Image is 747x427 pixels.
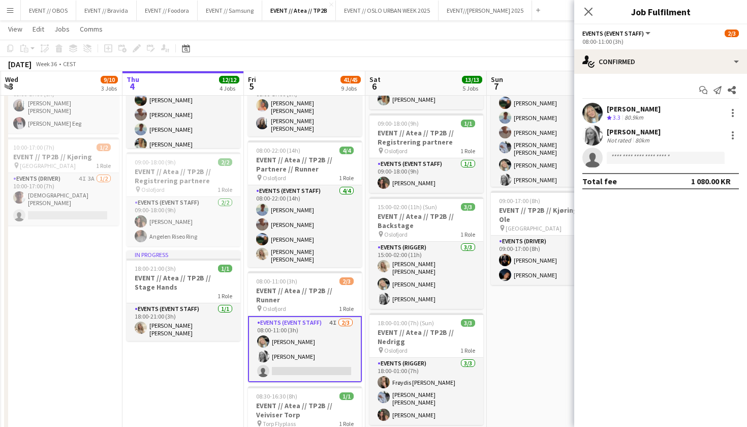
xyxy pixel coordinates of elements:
[127,152,240,246] div: 09:00-18:00 (9h)2/2EVENT // Atea // TP2B // Registrering partnere Oslofjord1 RoleEvents (Event St...
[248,155,362,174] h3: EVENT // Atea // TP2B // Partnere // Runner
[461,120,475,127] span: 1/1
[582,30,644,37] span: Events (Event Staff)
[8,59,32,69] div: [DATE]
[101,76,118,83] span: 9/10
[460,231,475,238] span: 1 Role
[5,173,119,225] app-card-role: Events (Driver)4I3A1/210:00-17:00 (7h)[DEMOGRAPHIC_DATA][PERSON_NAME]
[256,147,300,154] span: 08:00-22:00 (14h)
[127,303,240,341] app-card-role: Events (Event Staff)1/118:00-21:00 (3h)[PERSON_NAME] [PERSON_NAME]
[219,76,239,83] span: 12/12
[378,319,434,327] span: 18:00-01:00 (7h) (Sun)
[248,316,362,382] app-card-role: Events (Event Staff)4I2/308:00-11:00 (3h)[PERSON_NAME][PERSON_NAME]
[256,392,297,400] span: 08:30-16:30 (8h)
[369,75,381,84] span: Sat
[607,136,633,144] div: Not rated
[13,144,54,151] span: 10:00-17:00 (7h)
[50,22,74,36] a: Jobs
[127,250,240,341] app-job-card: In progress18:00-21:00 (3h)1/1EVENT // Atea // TP2B // Stage Hands1 RoleEvents (Event Staff)1/118...
[369,113,483,193] div: 09:00-18:00 (9h)1/1EVENT // Atea // TP2B // Registrering partnere Oslofjord1 RoleEvents (Event St...
[491,206,605,224] h3: EVENT // TP2B // Kjøring for Ole
[339,277,354,285] span: 2/3
[248,185,362,267] app-card-role: Events (Event Staff)4/408:00-22:00 (14h)[PERSON_NAME][PERSON_NAME][PERSON_NAME][PERSON_NAME] [PER...
[263,174,286,182] span: Oslofjord
[8,24,22,34] span: View
[339,174,354,182] span: 1 Role
[127,273,240,292] h3: EVENT // Atea // TP2B // Stage Hands
[460,347,475,354] span: 1 Role
[20,162,76,169] span: [GEOGRAPHIC_DATA]
[369,242,483,309] app-card-role: Events (Rigger)3/315:00-02:00 (11h)[PERSON_NAME] [PERSON_NAME][PERSON_NAME][PERSON_NAME]
[369,128,483,147] h3: EVENT // Atea // TP2B // Registrering partnere
[462,76,482,83] span: 13/13
[34,60,59,68] span: Week 36
[33,24,44,34] span: Edit
[4,80,18,92] span: 3
[28,22,48,36] a: Edit
[198,1,262,20] button: EVENT // Samsung
[5,152,119,161] h3: EVENT // TP2B // Kjøring
[489,80,503,92] span: 7
[217,292,232,300] span: 1 Role
[460,147,475,155] span: 1 Role
[384,231,408,238] span: Oslofjord
[622,113,645,122] div: 80.9km
[135,158,176,166] span: 09:00-18:00 (9h)
[607,127,661,136] div: [PERSON_NAME]
[76,22,107,36] a: Comms
[141,186,165,193] span: Oslofjord
[574,49,747,74] div: Confirmed
[248,75,256,84] span: Fri
[499,197,540,205] span: 09:00-17:00 (8h)
[369,358,483,425] app-card-role: Events (Rigger)3/318:00-01:00 (7h)Frøydis [PERSON_NAME][PERSON_NAME] [PERSON_NAME][PERSON_NAME]
[491,236,605,285] app-card-role: Events (Driver)2/209:00-17:00 (8h)[PERSON_NAME][PERSON_NAME]
[725,30,739,37] span: 2/3
[101,84,117,92] div: 3 Jobs
[125,80,139,92] span: 4
[574,5,747,18] h3: Job Fulfilment
[691,176,731,186] div: 1 080.00 KR
[491,75,503,84] span: Sun
[137,1,198,20] button: EVENT // Foodora
[369,313,483,425] app-job-card: 18:00-01:00 (7h) (Sun)3/3EVENT // Atea // TP2B // Nedrigg Oslofjord1 RoleEvents (Rigger)3/318:00-...
[76,1,137,20] button: EVENT // Bravida
[80,24,103,34] span: Comms
[5,81,119,133] app-card-role: Events (Driver)2/209:00-17:00 (8h)[PERSON_NAME] [PERSON_NAME][PERSON_NAME] Eeg
[491,36,605,187] div: 08:00-16:00 (8h)6/6EVENT // Atea // TP2B // Partnere // Nedrigg Oslofjord1 RoleEvents (Event Staf...
[378,120,419,127] span: 09:00-18:00 (9h)
[582,176,617,186] div: Total fee
[369,197,483,309] div: 15:00-02:00 (11h) (Sun)3/3EVENT // Atea // TP2B // Backstage Oslofjord1 RoleEvents (Rigger)3/315:...
[461,203,475,211] span: 3/3
[248,140,362,267] app-job-card: 08:00-22:00 (14h)4/4EVENT // Atea // TP2B // Partnere // Runner Oslofjord1 RoleEvents (Event Staf...
[491,78,605,190] app-card-role: Events (Event Staff)6/608:00-16:00 (8h)[PERSON_NAME][PERSON_NAME][PERSON_NAME][PERSON_NAME] [PERS...
[4,22,26,36] a: View
[21,1,76,20] button: EVENT // OBOS
[5,137,119,225] app-job-card: 10:00-17:00 (7h)1/2EVENT // TP2B // Kjøring [GEOGRAPHIC_DATA]1 RoleEvents (Driver)4I3A1/210:00-17...
[341,84,360,92] div: 9 Jobs
[462,84,482,92] div: 5 Jobs
[582,38,739,45] div: 08:00-11:00 (3h)
[96,162,111,169] span: 1 Role
[336,1,439,20] button: EVENT // OSLO URBAN WEEK 2025
[248,286,362,304] h3: EVENT // Atea // TP2B // Runner
[248,81,362,136] app-card-role: Events (Rigger)2/208:00-17:00 (9h)[PERSON_NAME] [PERSON_NAME][PERSON_NAME] [PERSON_NAME]
[491,191,605,285] app-job-card: 09:00-17:00 (8h)2/2EVENT // TP2B // Kjøring for Ole [GEOGRAPHIC_DATA]1 RoleEvents (Driver)2/209:0...
[63,60,76,68] div: CEST
[127,250,240,259] div: In progress
[384,147,408,155] span: Oslofjord
[217,186,232,193] span: 1 Role
[127,75,139,84] span: Thu
[633,136,651,144] div: 80km
[256,277,297,285] span: 08:00-11:00 (3h)
[248,271,362,382] app-job-card: 08:00-11:00 (3h)2/3EVENT // Atea // TP2B // Runner Oslofjord1 RoleEvents (Event Staff)4I2/308:00-...
[262,1,336,20] button: EVENT // Atea // TP2B
[97,144,111,151] span: 1/2
[369,158,483,193] app-card-role: Events (Event Staff)1/109:00-18:00 (9h)[PERSON_NAME]
[127,167,240,185] h3: EVENT // Atea // TP2B // Registrering partnere
[369,328,483,346] h3: EVENT // Atea // TP2B // Nedrigg
[607,104,661,113] div: [PERSON_NAME]
[384,347,408,354] span: Oslofjord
